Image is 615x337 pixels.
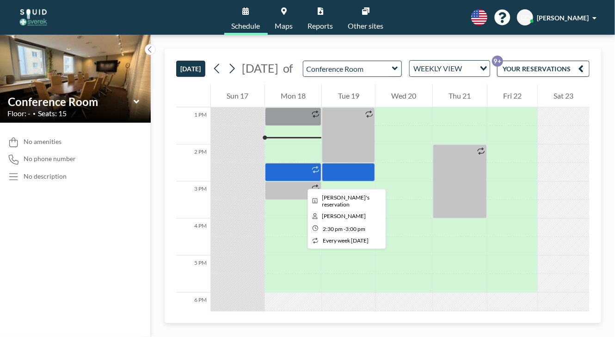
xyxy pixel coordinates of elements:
[24,172,67,181] div: No description
[7,109,31,118] span: Floor: -
[275,22,293,30] span: Maps
[410,61,490,76] div: Search for option
[242,61,278,75] span: [DATE]
[176,181,210,218] div: 3 PM
[497,61,590,77] button: YOUR RESERVATIONS9+
[537,14,589,22] span: [PERSON_NAME]
[492,56,503,67] p: 9+
[538,84,590,107] div: Sat 23
[176,107,210,144] div: 1 PM
[176,61,205,77] button: [DATE]
[211,84,264,107] div: Sun 17
[283,61,293,75] span: of
[375,84,432,107] div: Wed 20
[322,194,370,208] span: Caroline's reservation
[345,225,365,232] span: 3:00 PM
[412,62,464,75] span: WEEKLY VIEW
[24,155,76,163] span: No phone number
[323,237,369,244] span: every week [DATE]
[521,13,529,22] span: CC
[38,109,67,118] span: Seats: 15
[176,144,210,181] div: 2 PM
[232,22,260,30] span: Schedule
[465,62,474,75] input: Search for option
[322,84,375,107] div: Tue 19
[24,137,61,146] span: No amenities
[265,84,322,107] div: Mon 18
[176,293,210,330] div: 6 PM
[303,61,392,76] input: Conference Room
[8,95,134,108] input: Conference Room
[176,256,210,293] div: 5 PM
[433,84,487,107] div: Thu 21
[15,8,52,27] img: organization-logo
[487,84,538,107] div: Fri 22
[323,225,343,232] span: 2:30 PM
[33,111,36,117] span: •
[322,212,366,219] span: Caroline Carlsson
[348,22,384,30] span: Other sites
[344,225,345,232] span: -
[308,22,333,30] span: Reports
[176,218,210,256] div: 4 PM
